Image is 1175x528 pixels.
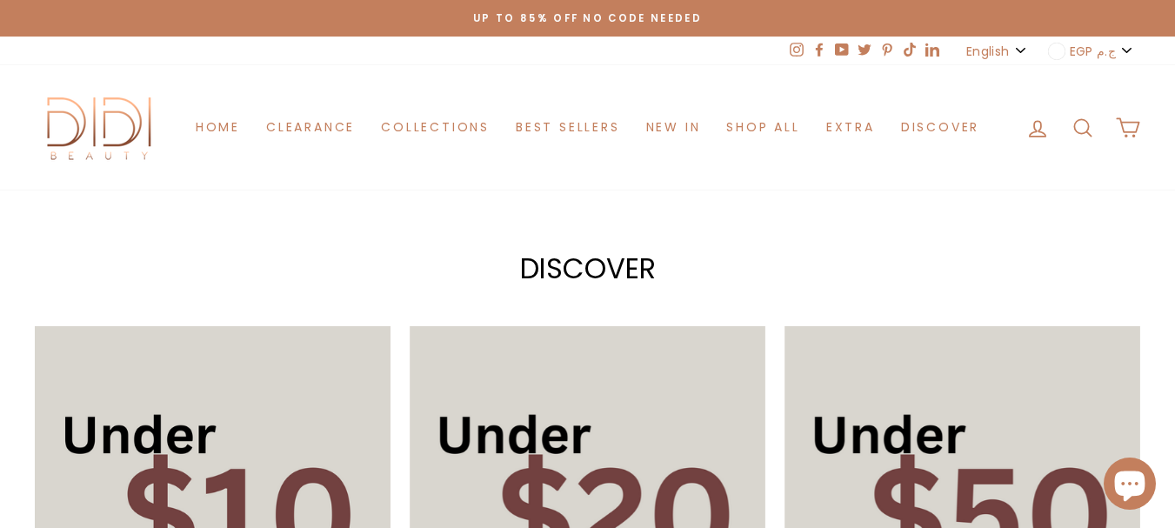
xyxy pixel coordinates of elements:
a: Collections [368,111,503,144]
a: Clearance [253,111,368,144]
span: EGP ج.م [1070,42,1116,61]
img: Didi Beauty Co. [35,91,165,164]
button: English [961,37,1033,65]
ul: Primary [183,111,992,144]
inbox-online-store-chat: Shopify online store chat [1098,458,1161,514]
a: New in [633,111,714,144]
a: Shop All [713,111,812,144]
h2: Discover [35,255,1140,283]
a: Extra [813,111,888,144]
span: Up to 85% off NO CODE NEEDED [473,11,702,25]
a: Home [183,111,253,144]
a: Discover [888,111,992,144]
button: EGP ج.م [1043,37,1140,65]
a: Best Sellers [503,111,633,144]
span: English [966,42,1009,61]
